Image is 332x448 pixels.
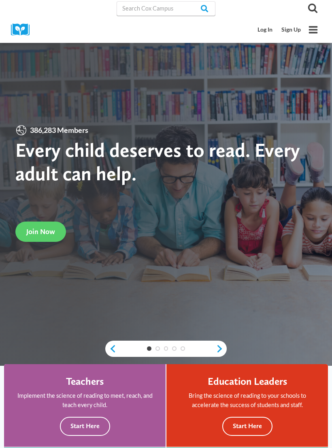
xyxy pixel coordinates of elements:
button: Start Here [222,417,272,436]
a: Teachers Implement the science of reading to meet, reach, and teach every child. Start Here [4,364,166,447]
a: Join Now [15,222,66,241]
h4: Teachers [66,375,104,387]
a: 4 [172,346,177,351]
a: 3 [164,346,168,351]
a: Log In [253,22,277,37]
strong: Every child deserves to read. Every adult can help. [15,138,300,185]
button: Start Here [60,417,110,436]
p: Implement the science of reading to meet, reach, and teach every child. [15,391,155,410]
a: 2 [155,346,160,351]
span: Join Now [26,227,55,236]
a: 1 [147,346,151,351]
nav: Secondary Mobile Navigation [253,22,305,37]
input: Search Cox Campus [117,1,215,16]
a: Education Leaders Bring the science of reading to your schools to accelerate the success of stude... [166,364,328,447]
img: Cox Campus [11,23,35,36]
a: Sign Up [277,22,305,37]
button: Open menu [305,22,321,38]
h4: Education Leaders [208,375,287,387]
a: 5 [181,346,185,351]
span: 386,283 Members [27,124,91,136]
a: next [216,344,227,353]
p: Bring the science of reading to your schools to accelerate the success of students and staff. [177,391,317,410]
div: content slider buttons [105,341,227,357]
a: previous [105,344,116,353]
